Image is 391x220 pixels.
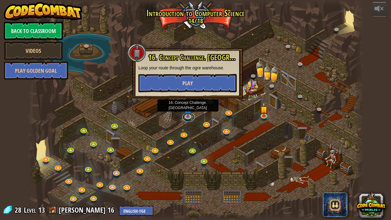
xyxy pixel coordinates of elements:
[4,42,63,60] a: Videos
[15,205,23,215] span: 28
[138,74,237,92] button: Play
[59,205,116,215] a: [PERSON_NAME] 16
[260,102,268,116] img: level-banner-started.png
[4,61,68,80] a: Play Golden Goal
[4,2,82,20] img: CodeCombat - Learn how to code by playing a game
[38,205,45,215] span: 13
[24,205,36,215] span: Level
[184,103,192,117] img: level-banner-unstarted-subscriber.png
[372,2,387,16] button: Adjust volume
[148,52,267,63] span: 16. Concept Challenge. [GEOGRAPHIC_DATA]
[138,65,237,71] p: Loop your route through the ogre warehouse.
[182,79,193,87] span: Play
[4,22,63,40] a: Back to Classroom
